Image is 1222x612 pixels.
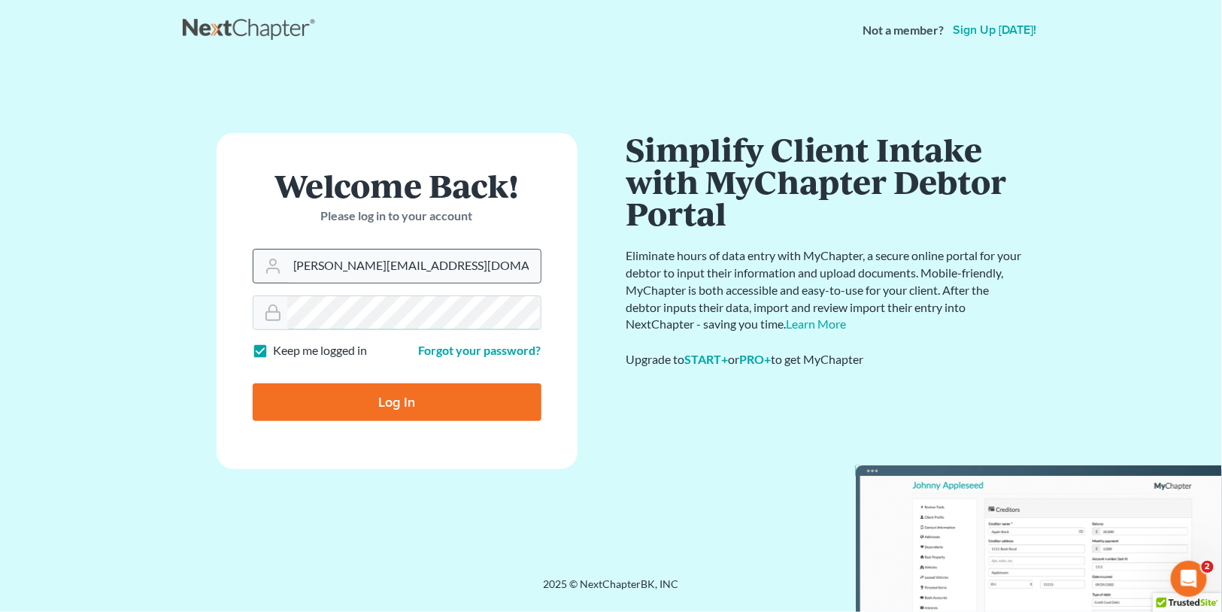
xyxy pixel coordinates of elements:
input: Email Address [287,250,541,283]
strong: Not a member? [863,22,945,39]
h1: Simplify Client Intake with MyChapter Debtor Portal [626,133,1025,229]
label: Keep me logged in [274,342,368,359]
div: 2025 © NextChapterBK, INC [183,577,1040,604]
p: Eliminate hours of data entry with MyChapter, a secure online portal for your debtor to input the... [626,247,1025,333]
input: Log In [253,383,541,421]
div: Upgrade to or to get MyChapter [626,351,1025,368]
h1: Welcome Back! [253,169,541,201]
a: PRO+ [740,352,772,366]
a: Sign up [DATE]! [951,24,1040,36]
iframe: Intercom live chat [1171,561,1207,597]
a: Forgot your password? [419,343,541,357]
a: Learn More [787,317,847,331]
a: START+ [685,352,729,366]
p: Please log in to your account [253,208,541,225]
span: 2 [1202,561,1214,573]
